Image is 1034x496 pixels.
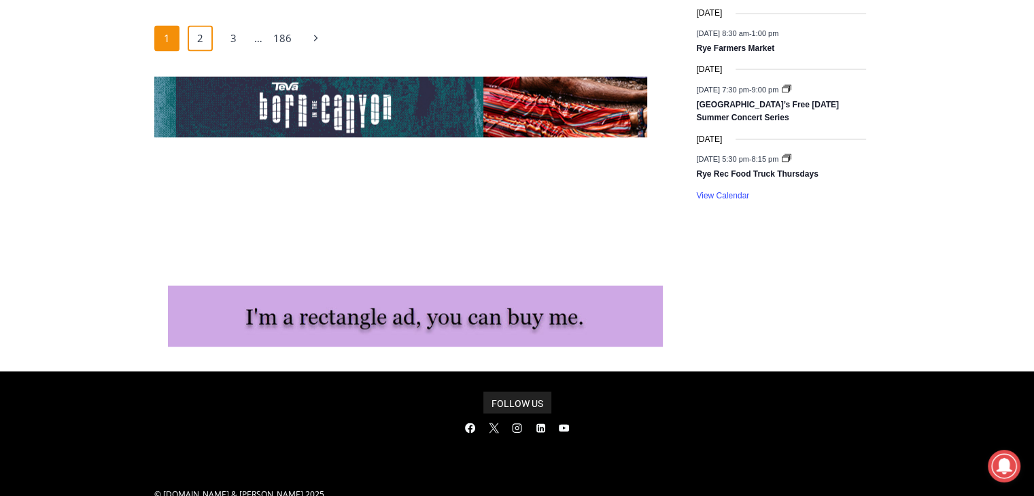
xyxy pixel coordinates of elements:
[696,63,722,75] time: [DATE]
[696,155,780,163] time: -
[696,7,722,20] time: [DATE]
[696,29,778,37] time: -
[343,1,642,132] div: "We would have speakers with experience in local journalism speak to us about their experiences a...
[221,25,247,51] a: 3
[696,43,774,54] a: Rye Farmers Market
[154,25,180,51] span: 1
[460,418,481,438] a: Facebook
[1,137,137,169] a: Open Tues. - Sun. [PHONE_NUMBER]
[696,132,722,145] time: [DATE]
[696,85,780,93] time: -
[751,29,778,37] span: 1:00 pm
[530,418,551,438] a: Linkedin
[507,418,528,438] a: Instagram
[483,391,551,413] h2: FOLLOW US
[554,418,574,438] a: YouTube
[188,25,213,51] a: 2
[356,135,630,166] span: Intern @ [DOMAIN_NAME]
[696,85,748,93] span: [DATE] 7:30 pm
[483,418,504,438] a: X
[751,85,778,93] span: 9:00 pm
[696,169,818,179] a: Rye Rec Food Truck Thursdays
[696,99,839,123] a: [GEOGRAPHIC_DATA]’s Free [DATE] Summer Concert Series
[154,25,647,51] nav: Page navigation
[751,155,778,163] span: 8:15 pm
[4,140,133,192] span: Open Tues. - Sun. [PHONE_NUMBER]
[139,85,193,162] div: "[PERSON_NAME]'s draw is the fine variety of pristine raw fish kept on hand"
[327,132,659,169] a: Intern @ [DOMAIN_NAME]
[696,29,748,37] span: [DATE] 8:30 am
[254,26,262,50] span: …
[696,155,748,163] span: [DATE] 5:30 pm
[168,285,663,347] img: I'm a rectangle ad, you can buy me
[696,190,749,200] a: View Calendar
[270,25,296,51] a: 186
